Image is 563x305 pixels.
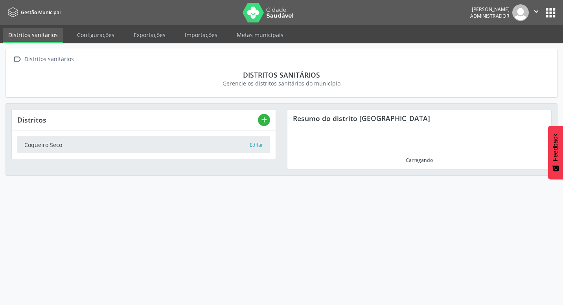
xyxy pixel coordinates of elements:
[470,13,510,19] span: Administrador
[6,6,61,19] a: Gestão Municipal
[128,28,171,42] a: Exportações
[17,115,258,124] div: Distritos
[529,4,544,21] button: 
[72,28,120,42] a: Configurações
[11,54,75,65] a:  Distritos sanitários
[548,126,563,179] button: Feedback - Mostrar pesquisa
[512,4,529,21] img: img
[21,9,61,16] span: Gestão Municipal
[17,71,546,79] div: Distritos sanitários
[260,115,269,124] i: add
[11,54,23,65] i: 
[406,157,433,164] div: Carregando
[287,110,551,127] div: Resumo do distrito [GEOGRAPHIC_DATA]
[23,54,75,65] div: Distritos sanitários
[552,134,559,161] span: Feedback
[470,6,510,13] div: [PERSON_NAME]
[544,6,557,20] button: apps
[17,79,546,87] div: Gerencie os distritos sanitários do município
[231,28,289,42] a: Metas municipais
[3,28,63,43] a: Distritos sanitários
[258,114,270,126] button: add
[532,7,541,16] i: 
[179,28,223,42] a: Importações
